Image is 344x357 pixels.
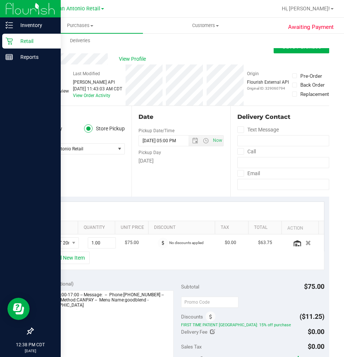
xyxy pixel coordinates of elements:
span: Awaiting Payment [288,23,334,31]
span: select [115,144,124,154]
a: Unit Price [121,225,145,231]
i: Edit Delivery Fee [210,329,215,334]
div: [DATE] [138,157,224,165]
span: $63.75 [258,239,272,246]
span: $75.00 [304,283,324,290]
span: Discounts [181,310,203,323]
div: Location [33,113,125,121]
span: Hi, [PERSON_NAME]! [282,6,330,11]
label: Pickup Day [138,149,161,156]
th: Action [281,221,318,234]
span: TX San Antonio Retail [33,144,115,154]
p: Reports [13,53,57,61]
span: View Profile [119,55,148,63]
span: Open the time view [200,138,212,144]
p: [DATE] [3,348,57,354]
div: Back Order [300,81,325,89]
span: Customers [143,22,268,29]
a: Quantity [84,225,112,231]
a: Customers [143,18,268,33]
iframe: Resource center [7,298,30,320]
span: FIRST TIME PATIENT [GEOGRAPHIC_DATA]: 15% off purchase [181,322,324,327]
inline-svg: Reports [6,53,13,61]
span: $0.00 [308,343,324,350]
a: Tax [221,225,245,231]
span: $75.00 [125,239,139,246]
label: Origin [247,70,259,77]
span: Subtotal [181,284,199,290]
span: Purchases [18,22,143,29]
div: [DATE] 11:43:03 AM CDT [73,86,122,92]
span: Deliveries [60,37,100,44]
label: Store Pickup [84,124,125,133]
div: Flourish External API [247,79,289,91]
inline-svg: Inventory [6,21,13,29]
button: + Add New Item [44,251,90,264]
a: Total [254,225,278,231]
p: Retail [13,37,57,46]
p: Original ID: 329060794 [247,86,289,91]
span: Set Current date [211,135,224,146]
input: Format: (999) 999-9999 [237,157,329,168]
a: Discount [154,225,212,231]
label: Pickup Date/Time [138,127,174,134]
span: TX San Antonio Retail [47,6,100,12]
span: Open the date view [189,138,201,144]
label: Text Message [237,124,279,135]
span: $0.00 [308,328,324,336]
div: Pre-Order [300,72,322,80]
inline-svg: Retail [6,37,13,45]
label: Last Modified [73,70,100,77]
div: Delivery Contact [237,113,329,121]
p: 12:38 PM CDT [3,341,57,348]
div: Replacement [300,90,329,98]
span: Delivery Fee [181,329,207,335]
p: Inventory [13,21,57,30]
span: $0.00 [225,239,236,246]
span: ($11.25) [300,313,324,320]
label: Email [237,168,260,179]
div: [PERSON_NAME] API [73,79,122,86]
input: Promo Code [181,297,238,308]
a: Purchases [18,18,143,33]
div: Date [138,113,224,121]
a: Deliveries [18,33,143,49]
input: 1.00 [88,238,116,248]
span: No discounts applied [169,241,204,245]
label: Call [237,146,256,157]
span: Sales Tax [181,344,202,350]
input: Format: (999) 999-9999 [237,135,329,146]
a: View Order Activity [73,93,110,98]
